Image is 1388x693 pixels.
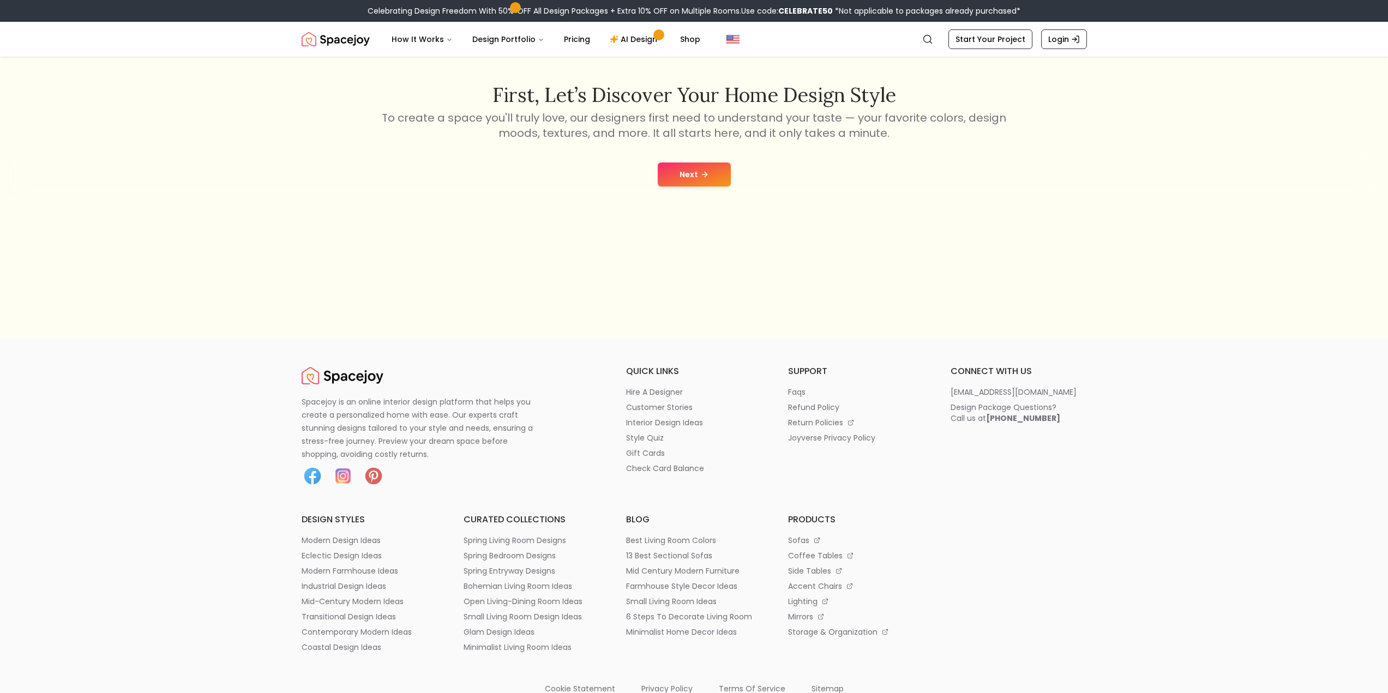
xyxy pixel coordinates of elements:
[626,432,664,443] p: style quiz
[626,417,762,428] a: interior design ideas
[788,596,924,607] a: lighting
[302,565,438,576] a: modern farmhouse ideas
[464,626,600,637] a: glam design ideas
[948,29,1032,49] a: Start Your Project
[788,611,924,622] a: mirrors
[464,611,600,622] a: small living room design ideas
[626,550,762,561] a: 13 best sectional sofas
[383,28,461,50] button: How It Works
[626,626,762,637] a: minimalist home decor ideas
[555,28,599,50] a: Pricing
[464,550,556,561] p: spring bedroom designs
[302,611,396,622] p: transitional design ideas
[464,596,582,607] p: open living-dining room ideas
[363,465,384,487] img: Pinterest icon
[302,28,370,50] a: Spacejoy
[302,642,438,653] a: coastal design ideas
[788,596,818,607] p: lighting
[302,535,381,546] p: modern design ideas
[464,611,582,622] p: small living room design ideas
[302,535,438,546] a: modern design ideas
[788,565,831,576] p: side tables
[302,550,382,561] p: eclectic design ideas
[626,463,762,474] a: check card balance
[464,565,555,576] p: spring entryway designs
[302,465,323,487] img: Facebook icon
[788,417,843,428] p: return policies
[788,387,806,397] p: faqs
[951,387,1077,397] p: [EMAIL_ADDRESS][DOMAIN_NAME]
[626,387,762,397] a: hire a designer
[302,581,438,592] a: industrial design ideas
[302,550,438,561] a: eclectic design ideas
[626,513,762,526] h6: blog
[788,432,875,443] p: joyverse privacy policy
[626,535,716,546] p: best living room colors
[1041,29,1087,49] a: Login
[302,365,383,387] img: Spacejoy Logo
[464,565,600,576] a: spring entryway designs
[788,626,878,637] p: storage & organization
[626,596,717,607] p: small living room ideas
[626,611,762,622] a: 6 steps to decorate living room
[788,432,924,443] a: joyverse privacy policy
[464,28,553,50] button: Design Portfolio
[788,402,924,413] a: refund policy
[368,5,1020,16] div: Celebrating Design Freedom With 50% OFF All Design Packages + Extra 10% OFF on Multiple Rooms.
[302,596,438,607] a: mid-century modern ideas
[788,581,924,592] a: accent chairs
[464,535,566,546] p: spring living room designs
[464,642,572,653] p: minimalist living room ideas
[464,581,572,592] p: bohemian living room ideas
[464,550,600,561] a: spring bedroom designs
[626,581,737,592] p: farmhouse style decor ideas
[658,162,731,186] button: Next
[788,565,924,576] a: side tables
[626,626,737,637] p: minimalist home decor ideas
[626,565,740,576] p: mid century modern furniture
[788,513,924,526] h6: products
[951,365,1087,378] h6: connect with us
[302,395,546,461] p: Spacejoy is an online interior design platform that helps you create a personalized home with eas...
[788,365,924,378] h6: support
[302,626,412,637] p: contemporary modern ideas
[302,581,386,592] p: industrial design ideas
[464,626,534,637] p: glam design ideas
[626,535,762,546] a: best living room colors
[788,402,839,413] p: refund policy
[788,581,842,592] p: accent chairs
[302,22,1087,57] nav: Global
[626,611,752,622] p: 6 steps to decorate living room
[464,596,600,607] a: open living-dining room ideas
[626,463,704,474] p: check card balance
[788,535,809,546] p: sofas
[302,611,438,622] a: transitional design ideas
[626,365,762,378] h6: quick links
[302,626,438,637] a: contemporary modern ideas
[464,642,600,653] a: minimalist living room ideas
[671,28,709,50] a: Shop
[302,365,383,387] a: Spacejoy
[788,550,843,561] p: coffee tables
[332,465,354,487] img: Instagram icon
[951,402,1087,424] a: Design Package Questions?Call us at[PHONE_NUMBER]
[833,5,1020,16] span: *Not applicable to packages already purchased*
[626,596,762,607] a: small living room ideas
[788,535,924,546] a: sofas
[626,387,683,397] p: hire a designer
[626,448,665,459] p: gift cards
[302,513,438,526] h6: design styles
[726,33,740,46] img: United States
[302,642,381,653] p: coastal design ideas
[626,402,762,413] a: customer stories
[302,596,404,607] p: mid-century modern ideas
[601,28,669,50] a: AI Design
[464,535,600,546] a: spring living room designs
[741,5,833,16] span: Use code:
[464,581,600,592] a: bohemian living room ideas
[626,402,693,413] p: customer stories
[951,387,1087,397] a: [EMAIL_ADDRESS][DOMAIN_NAME]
